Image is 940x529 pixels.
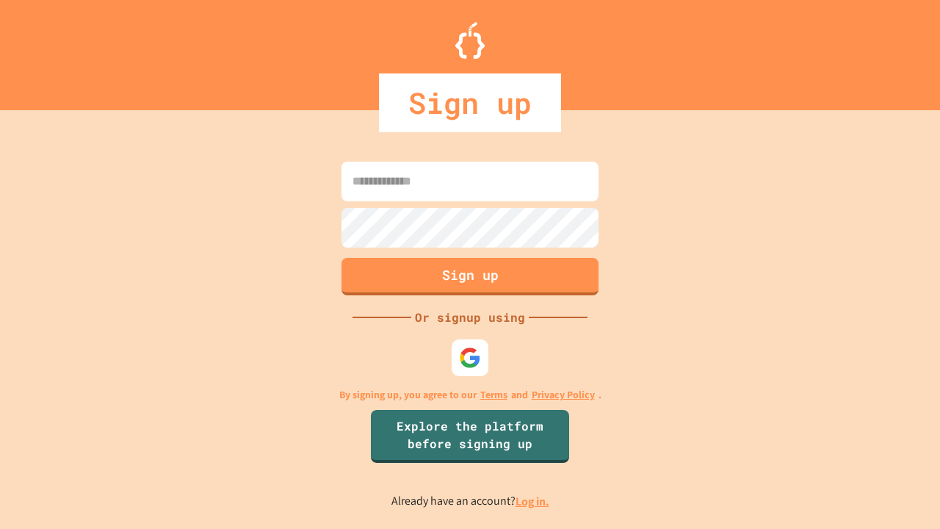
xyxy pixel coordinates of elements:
[339,387,601,403] p: By signing up, you agree to our and .
[371,410,569,463] a: Explore the platform before signing up
[459,347,481,369] img: google-icon.svg
[411,309,529,326] div: Or signup using
[455,22,485,59] img: Logo.svg
[379,73,561,132] div: Sign up
[532,387,595,403] a: Privacy Policy
[516,494,549,509] a: Log in.
[391,492,549,511] p: Already have an account?
[480,387,507,403] a: Terms
[341,258,599,295] button: Sign up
